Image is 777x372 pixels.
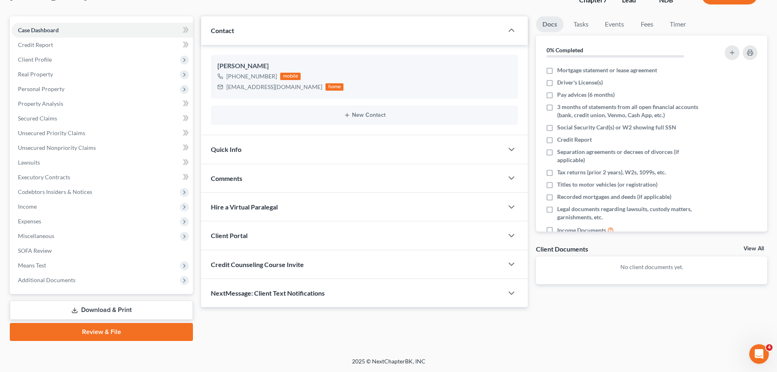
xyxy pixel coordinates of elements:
span: Income Documents [557,226,606,234]
a: Fees [634,16,660,32]
span: Credit Counseling Course Invite [211,261,304,268]
span: SOFA Review [18,247,52,254]
a: Secured Claims [11,111,193,126]
a: Executory Contracts [11,170,193,185]
a: Download & Print [10,301,193,320]
strong: 0% Completed [547,47,583,53]
a: Review & File [10,323,193,341]
span: 4 [766,344,773,351]
span: Recorded mortgages and deeds (if applicable) [557,193,671,201]
a: Timer [663,16,693,32]
span: Means Test [18,262,46,269]
span: Lawsuits [18,159,40,166]
span: Codebtors Insiders & Notices [18,188,92,195]
a: Case Dashboard [11,23,193,38]
span: Secured Claims [18,115,57,122]
span: Additional Documents [18,276,75,283]
a: Events [598,16,631,32]
span: Executory Contracts [18,174,70,180]
a: Credit Report [11,38,193,52]
span: Social Security Card(s) or W2 showing full SSN [557,123,676,131]
span: Titles to motor vehicles (or registration) [557,180,657,189]
div: [PHONE_NUMBER] [226,72,277,80]
a: Property Analysis [11,96,193,111]
a: Lawsuits [11,155,193,170]
span: Client Profile [18,56,52,63]
div: [PERSON_NAME] [217,61,511,71]
div: home [325,83,343,91]
a: Unsecured Priority Claims [11,126,193,140]
span: Pay advices (6 months) [557,91,615,99]
a: Docs [536,16,564,32]
p: No client documents yet. [542,263,761,271]
span: Case Dashboard [18,27,59,33]
div: [EMAIL_ADDRESS][DOMAIN_NAME] [226,83,322,91]
div: mobile [280,73,301,80]
span: Client Portal [211,232,248,239]
button: New Contact [217,112,511,118]
span: Personal Property [18,85,64,92]
span: NextMessage: Client Text Notifications [211,289,325,297]
iframe: Intercom live chat [749,344,769,364]
span: Credit Report [18,41,53,48]
span: Tax returns (prior 2 years), W2s, 1099s, etc. [557,168,666,176]
span: Unsecured Nonpriority Claims [18,144,96,151]
span: Hire a Virtual Paralegal [211,203,278,211]
span: Miscellaneous [18,232,54,239]
span: Contact [211,27,234,34]
div: Client Documents [536,245,588,253]
span: Driver's License(s) [557,78,603,87]
span: Mortgage statement or lease agreement [557,66,657,74]
a: View All [744,246,764,252]
span: Quick Info [211,145,241,153]
span: Credit Report [557,136,592,144]
span: Property Analysis [18,100,63,107]
a: SOFA Review [11,243,193,258]
span: Separation agreements or decrees of divorces (if applicable) [557,148,702,164]
span: Real Property [18,71,53,78]
a: Unsecured Nonpriority Claims [11,140,193,155]
span: Unsecured Priority Claims [18,129,85,136]
span: Expenses [18,218,41,225]
span: Income [18,203,37,210]
span: Comments [211,174,242,182]
span: 3 months of statements from all open financial accounts (bank, credit union, Venmo, Cash App, etc.) [557,103,702,119]
div: 2025 © NextChapterBK, INC [156,357,621,372]
a: Tasks [567,16,595,32]
span: Legal documents regarding lawsuits, custody matters, garnishments, etc. [557,205,702,221]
